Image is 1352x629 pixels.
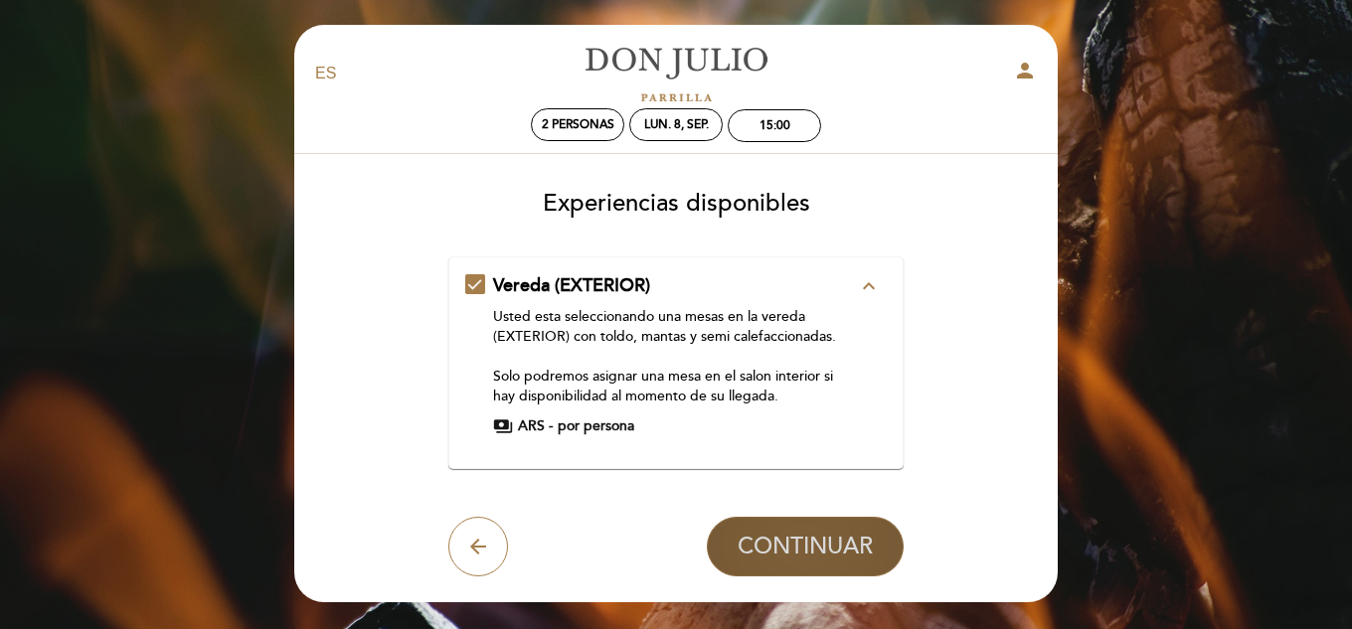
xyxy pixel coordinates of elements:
button: expand_less [851,273,887,299]
span: Experiencias disponibles [543,189,810,218]
button: person [1013,59,1037,89]
span: ARS - [518,416,553,436]
md-checkbox: Vereda (EXTERIOR) expand_less Usted esta seleccionando una mesas en la vereda (EXTERIOR) con told... [465,273,888,436]
span: Vereda (EXTERIOR) [493,274,650,296]
i: arrow_back [466,535,490,558]
div: Usted esta seleccionando una mesas en la vereda (EXTERIOR) con toldo, mantas y semi calefaccionad... [493,307,858,406]
i: person [1013,59,1037,82]
span: CONTINUAR [738,533,873,560]
i: expand_less [857,274,881,298]
span: 2 personas [542,117,614,132]
button: arrow_back [448,517,508,576]
span: por persona [558,416,634,436]
a: [PERSON_NAME] [552,47,800,101]
span: payments [493,416,513,436]
button: CONTINUAR [707,517,904,576]
div: lun. 8, sep. [644,117,709,132]
div: 15:00 [760,118,790,133]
